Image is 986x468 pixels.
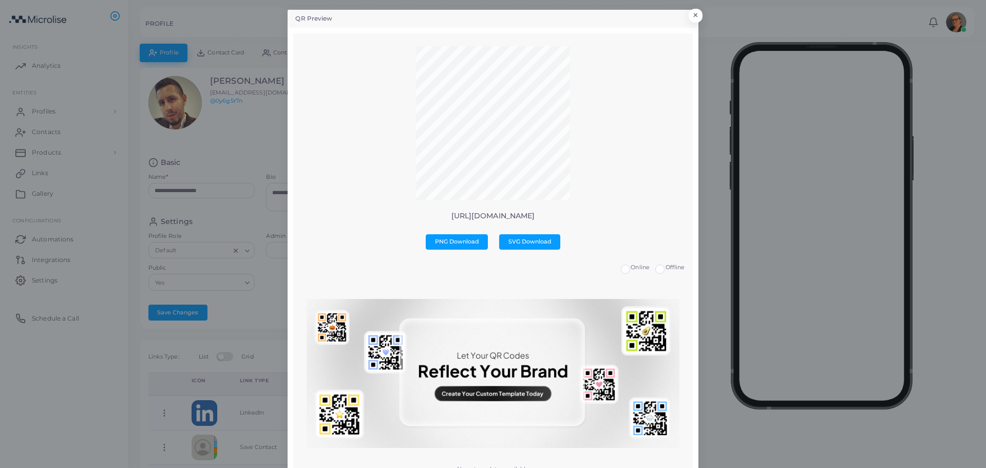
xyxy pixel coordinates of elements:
[301,212,685,220] p: [URL][DOMAIN_NAME]
[666,264,685,271] span: Offline
[426,234,488,250] button: PNG Download
[631,264,650,271] span: Online
[508,238,552,245] span: SVG Download
[295,14,332,23] h5: QR Preview
[499,234,560,250] button: SVG Download
[689,9,703,22] button: Close
[435,238,479,245] span: PNG Download
[307,299,679,448] img: No qr templates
